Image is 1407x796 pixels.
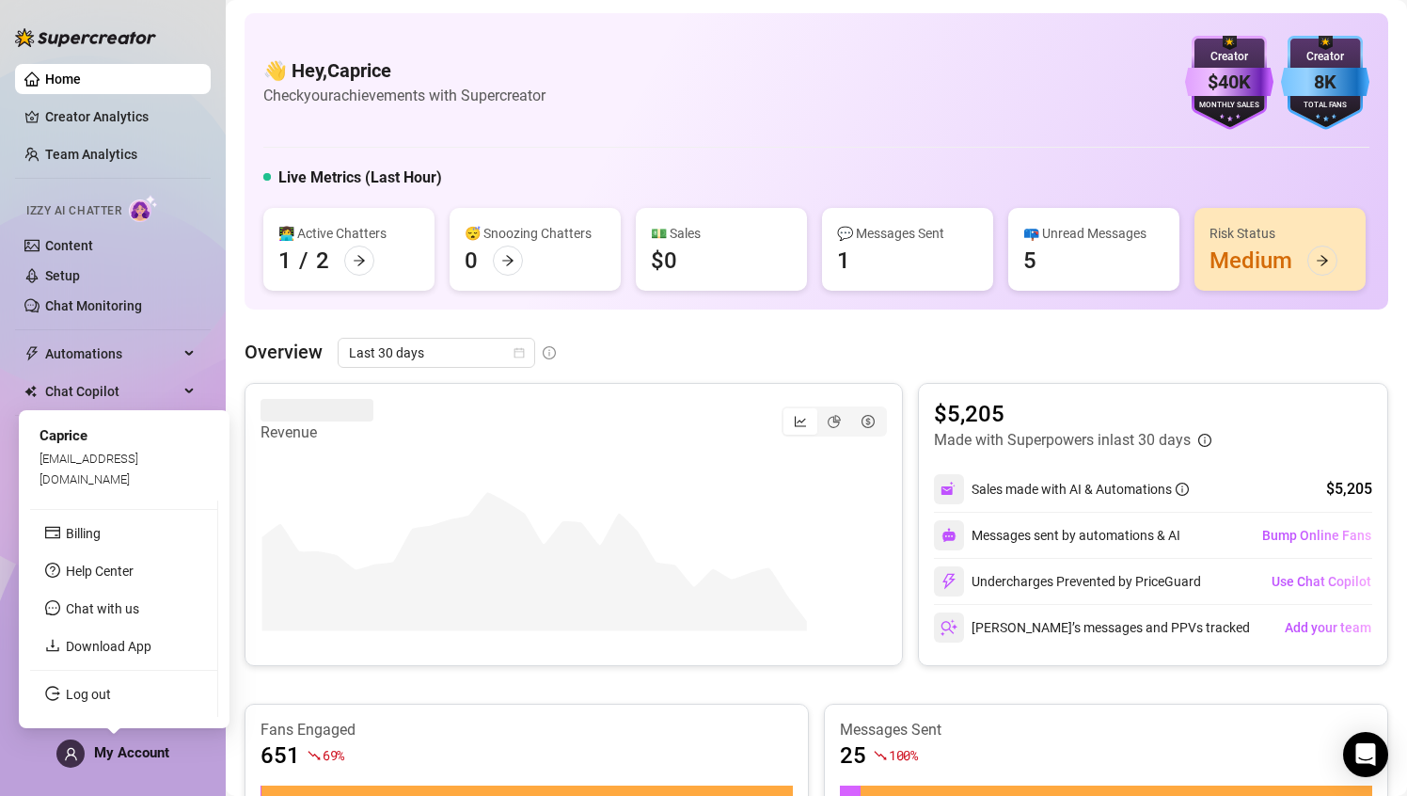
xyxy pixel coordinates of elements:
[45,238,93,253] a: Content
[261,720,793,740] article: Fans Engaged
[941,481,957,498] img: svg%3e
[24,346,40,361] span: thunderbolt
[1281,48,1369,66] div: Creator
[1023,223,1164,244] div: 📪 Unread Messages
[934,566,1201,597] div: Undercharges Prevented by PriceGuard
[66,639,151,654] a: Download App
[263,57,545,84] h4: 👋 Hey, Caprice
[465,246,478,276] div: 0
[1185,68,1273,97] div: $40K
[45,376,179,406] span: Chat Copilot
[862,415,875,428] span: dollar-circle
[45,147,137,162] a: Team Analytics
[1285,620,1371,635] span: Add your team
[278,167,442,189] h5: Live Metrics (Last Hour)
[24,385,37,398] img: Chat Copilot
[40,427,87,444] span: Caprice
[1262,528,1371,543] span: Bump Online Fans
[1272,574,1371,589] span: Use Chat Copilot
[874,749,887,762] span: fall
[45,102,196,132] a: Creator Analytics
[1271,566,1372,597] button: Use Chat Copilot
[323,746,344,764] span: 69 %
[1316,254,1329,267] span: arrow-right
[26,202,121,220] span: Izzy AI Chatter
[1326,478,1372,501] div: $5,205
[1198,434,1211,447] span: info-circle
[840,720,1372,740] article: Messages Sent
[1023,246,1036,276] div: 5
[941,573,957,590] img: svg%3e
[40,451,138,486] span: [EMAIL_ADDRESS][DOMAIN_NAME]
[278,223,419,244] div: 👩‍💻 Active Chatters
[840,740,866,771] article: 25
[1209,223,1351,244] div: Risk Status
[278,246,292,276] div: 1
[934,429,1191,452] article: Made with Superpowers in last 30 days
[1185,48,1273,66] div: Creator
[465,223,606,244] div: 😴 Snoozing Chatters
[1284,613,1372,643] button: Add your team
[316,246,329,276] div: 2
[934,520,1180,550] div: Messages sent by automations & AI
[64,747,78,761] span: user
[1281,100,1369,112] div: Total Fans
[934,613,1250,643] div: [PERSON_NAME]’s messages and PPVs tracked
[1261,520,1372,550] button: Bump Online Fans
[261,740,300,771] article: 651
[263,84,545,107] article: Check your achievements with Supercreator
[941,528,956,543] img: svg%3e
[66,687,111,702] a: Log out
[45,268,80,283] a: Setup
[889,746,918,764] span: 100 %
[1176,483,1189,496] span: info-circle
[66,601,139,616] span: Chat with us
[972,479,1189,500] div: Sales made with AI & Automations
[308,749,321,762] span: fall
[45,72,81,87] a: Home
[45,339,179,369] span: Automations
[782,406,887,437] div: segmented control
[934,399,1211,429] article: $5,205
[349,339,524,367] span: Last 30 days
[1185,36,1273,130] img: purple-badge-B9DA21FR.svg
[543,346,556,359] span: info-circle
[837,246,850,276] div: 1
[1185,100,1273,112] div: Monthly Sales
[1343,732,1388,777] div: Open Intercom Messenger
[66,526,101,541] a: Billing
[1281,36,1369,130] img: blue-badge-DgoSNQY1.svg
[15,28,156,47] img: logo-BBDzfeDw.svg
[837,223,978,244] div: 💬 Messages Sent
[1281,68,1369,97] div: 8K
[514,347,525,358] span: calendar
[94,744,169,761] span: My Account
[245,338,323,366] article: Overview
[45,600,60,615] span: message
[353,254,366,267] span: arrow-right
[828,415,841,428] span: pie-chart
[129,195,158,222] img: AI Chatter
[30,679,217,709] li: Log out
[651,246,677,276] div: $0
[30,518,217,549] li: Billing
[794,415,807,428] span: line-chart
[501,254,514,267] span: arrow-right
[66,564,134,579] a: Help Center
[651,223,792,244] div: 💵 Sales
[261,422,373,444] article: Revenue
[941,619,957,636] img: svg%3e
[45,298,142,313] a: Chat Monitoring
